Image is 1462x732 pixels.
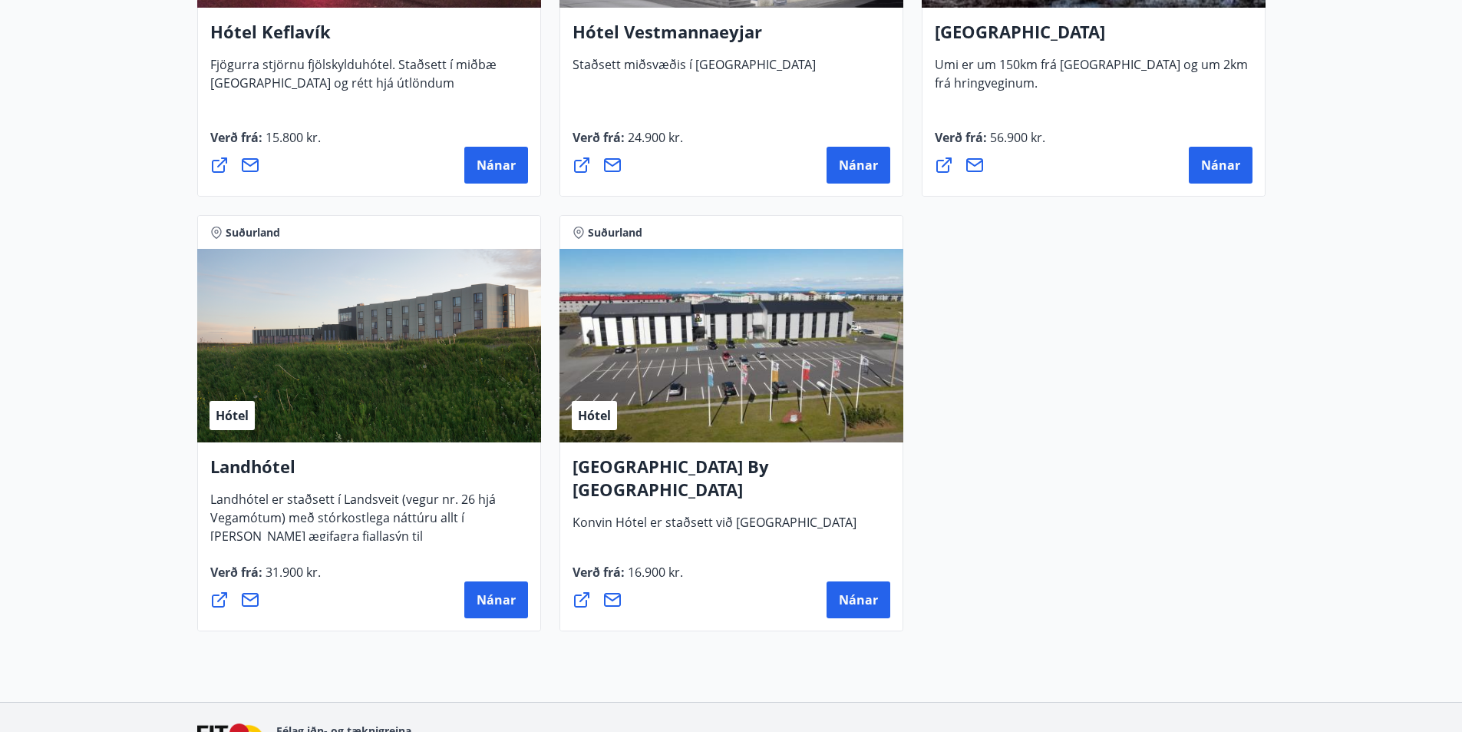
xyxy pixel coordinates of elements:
button: Nánar [464,147,528,184]
h4: Hótel Keflavík [210,20,528,55]
button: Nánar [827,581,890,618]
span: Nánar [477,591,516,608]
button: Nánar [1189,147,1252,184]
h4: [GEOGRAPHIC_DATA] By [GEOGRAPHIC_DATA] [573,455,890,513]
span: 31.900 kr. [262,564,321,581]
span: 16.900 kr. [625,564,683,581]
span: Nánar [839,157,878,174]
span: Suðurland [226,225,280,240]
span: Fjögurra stjörnu fjölskylduhótel. Staðsett í miðbæ [GEOGRAPHIC_DATA] og rétt hjá útlöndum [210,56,497,104]
span: Verð frá : [210,564,321,593]
span: Nánar [839,591,878,608]
button: Nánar [464,581,528,618]
span: Nánar [1201,157,1240,174]
span: Verð frá : [935,129,1045,158]
span: Umi er um 150km frá [GEOGRAPHIC_DATA] og um 2km frá hringveginum. [935,56,1248,104]
h4: [GEOGRAPHIC_DATA] [935,20,1252,55]
button: Nánar [827,147,890,184]
span: Suðurland [588,225,642,240]
span: 24.900 kr. [625,129,683,146]
span: Staðsett miðsvæðis í [GEOGRAPHIC_DATA] [573,56,816,85]
span: Hótel [578,407,611,424]
h4: Landhótel [210,455,528,490]
h4: Hótel Vestmannaeyjar [573,20,890,55]
span: Verð frá : [210,129,321,158]
span: Verð frá : [573,129,683,158]
span: 15.800 kr. [262,129,321,146]
span: Landhótel er staðsett í Landsveit (vegur nr. 26 hjá Vegamótum) með stórkostlega náttúru allt í [P... [210,491,496,594]
span: Verð frá : [573,564,683,593]
span: Konvin Hótel er staðsett við [GEOGRAPHIC_DATA] [573,514,856,543]
span: Nánar [477,157,516,174]
span: Hótel [216,407,249,424]
span: 56.900 kr. [987,129,1045,146]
